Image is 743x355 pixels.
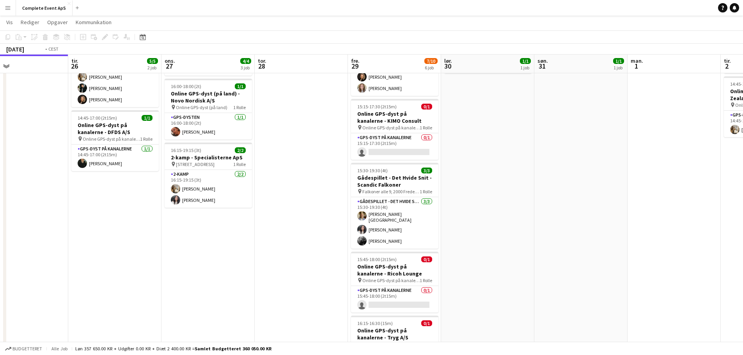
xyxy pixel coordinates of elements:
span: Budgetteret [12,346,42,351]
span: Rediger [21,19,39,26]
span: Vis [6,19,13,26]
a: Kommunikation [73,17,115,27]
span: Alle job [50,346,69,351]
a: Vis [3,17,16,27]
button: Budgetteret [4,344,43,353]
a: Opgaver [44,17,71,27]
span: Opgaver [47,19,68,26]
div: [DATE] [6,45,24,53]
div: CEST [48,46,59,52]
a: Rediger [18,17,43,27]
button: Complete Event ApS [16,0,73,16]
span: Kommunikation [76,19,112,26]
span: Samlet budgetteret 360 050.00 KR [195,346,271,351]
div: Løn 357 650.00 KR + Udgifter 0.00 KR + Diæt 2 400.00 KR = [75,346,271,351]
